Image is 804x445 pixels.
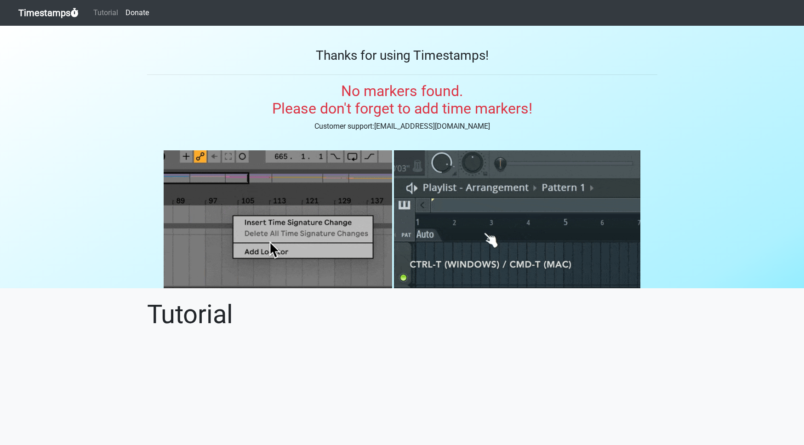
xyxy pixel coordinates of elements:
[147,48,657,63] h3: Thanks for using Timestamps!
[164,150,392,288] img: ableton%20locator.gif
[394,150,640,288] img: fl%20marker.gif
[122,4,153,22] a: Donate
[90,4,122,22] a: Tutorial
[147,299,657,330] h1: Tutorial
[18,4,79,22] a: Timestamps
